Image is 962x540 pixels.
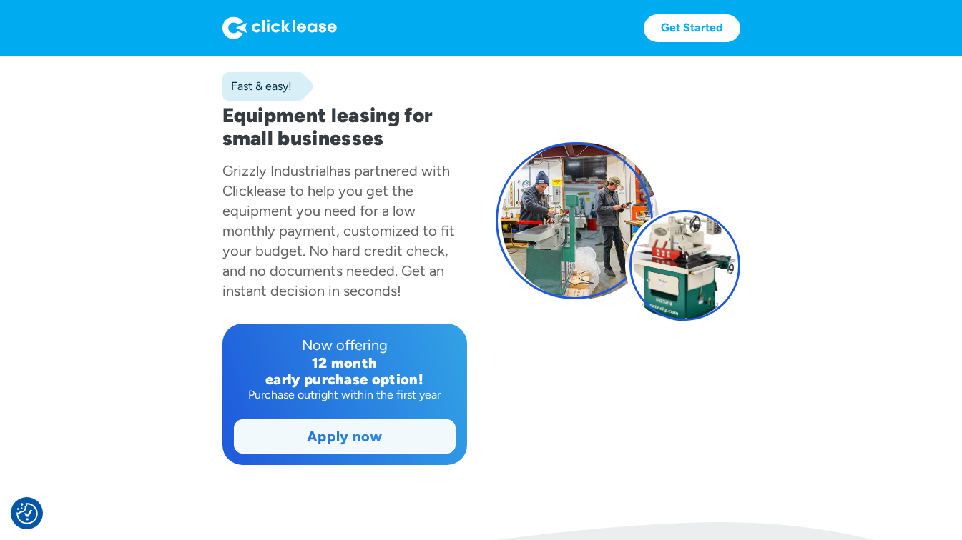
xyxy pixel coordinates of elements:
[234,371,456,388] div: early purchase option!
[234,388,456,402] div: Purchase outright within the first year
[16,503,38,524] button: Consent Preferences
[222,16,337,39] img: Logo
[222,162,329,179] div: Grizzly Industrial
[222,104,467,149] h1: Equipment leasing for small businesses
[222,162,455,299] div: has partnered with Clicklease to help you get the equipment you need for a low monthly payment, c...
[234,355,456,371] div: 12 month
[222,79,292,94] div: Fast & easy!
[234,335,456,355] div: Now offering
[644,14,740,42] a: Get Started
[16,503,38,524] img: Revisit consent button
[235,420,455,453] a: Apply now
